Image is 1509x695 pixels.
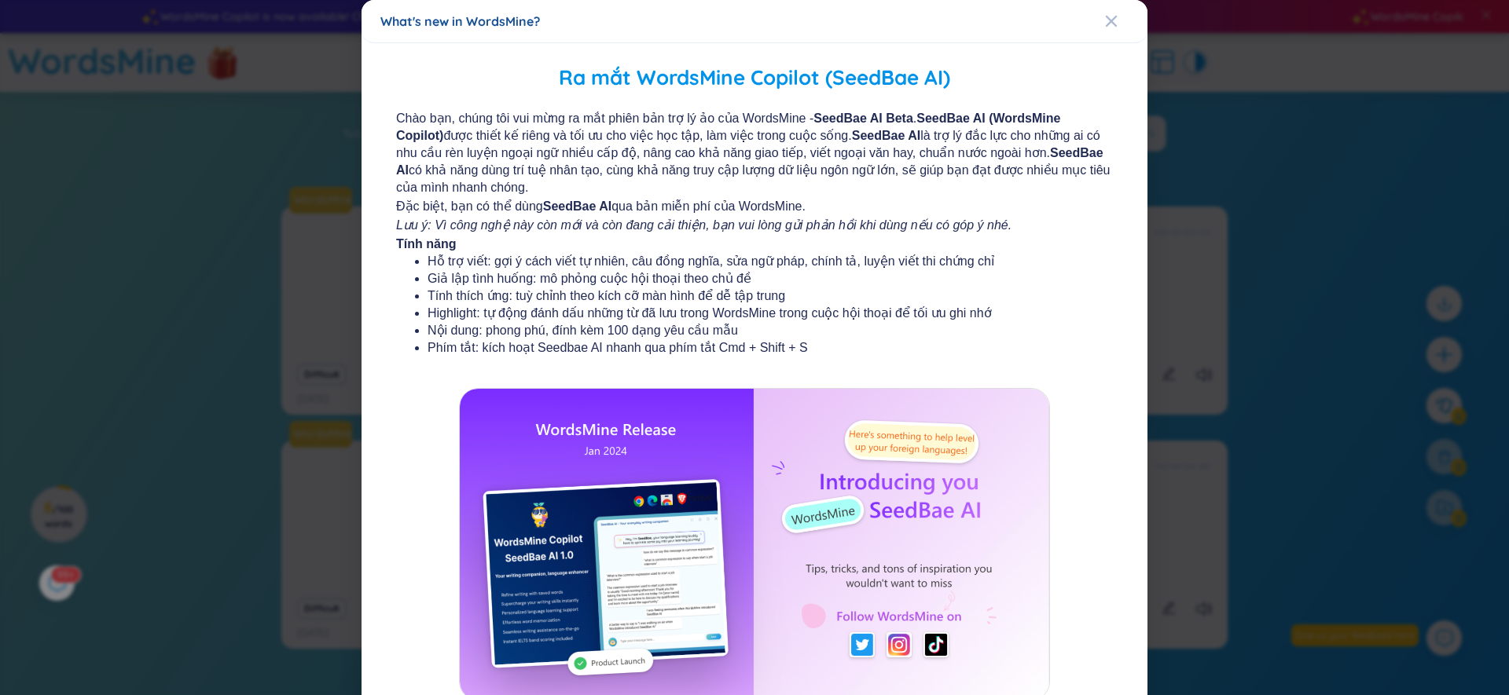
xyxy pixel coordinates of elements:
[396,218,1012,232] i: Lưu ý: Vì công nghệ này còn mới và còn đang cải thiện, bạn vui lòng gửi phản hồi khi dùng nếu có ...
[428,287,1081,305] li: Tính thích ứng: tuỳ chỉnh theo kích cỡ màn hình để dễ tập trung
[428,339,1081,357] li: Phím tắt: kích hoạt Seedbae AI nhanh qua phím tắt Cmd + Shift + S
[396,112,1060,142] b: SeedBae AI (WordsMine Copilot)
[428,322,1081,339] li: Nội dung: phong phú, đính kèm 100 dạng yêu cầu mẫu
[380,62,1129,94] h2: Ra mắt WordsMine Copilot (SeedBae AI)
[852,129,920,142] b: SeedBae AI
[428,305,1081,322] li: Highlight: tự động đánh dấu những từ đã lưu trong WordsMine trong cuộc hội thoại để tối ưu ghi nhớ
[396,110,1113,196] span: Chào bạn, chúng tôi vui mừng ra mắt phiên bản trợ lý ảo của WordsMine - . được thiết kế riêng và ...
[396,237,456,251] b: Tính năng
[813,112,913,125] b: SeedBae AI Beta
[380,13,1129,30] div: What's new in WordsMine?
[428,270,1081,287] li: Giả lập tình huống: mô phỏng cuộc hội thoại theo chủ đề
[428,253,1081,270] li: Hỗ trợ viết: gợi ý cách viết tự nhiên, câu đồng nghĩa, sửa ngữ pháp, chính tả, luyện viết thi chứ...
[396,146,1103,177] b: SeedBae AI
[543,199,611,213] b: SeedBae AI
[396,198,1113,215] span: Đặc biệt, bạn có thể dùng qua bản miễn phí của WordsMine.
